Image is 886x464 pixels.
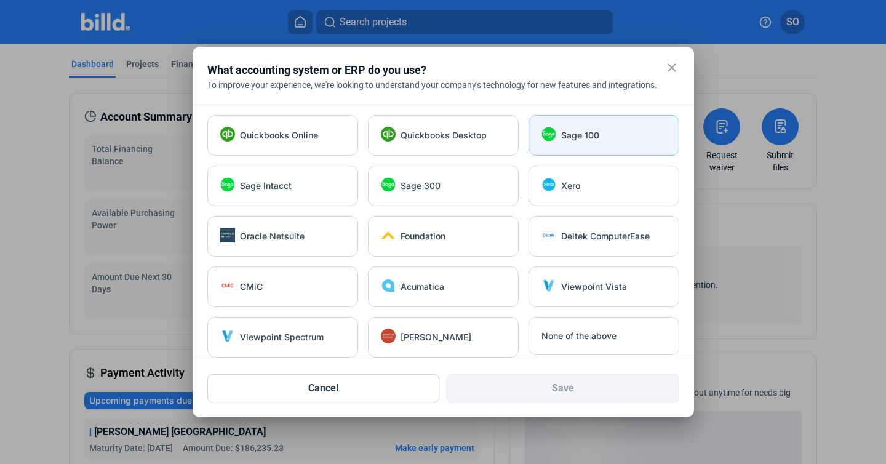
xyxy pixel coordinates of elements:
[401,331,471,343] span: [PERSON_NAME]
[561,281,627,293] span: Viewpoint Vista
[240,129,318,142] span: Quickbooks Online
[240,331,324,343] span: Viewpoint Spectrum
[207,374,440,402] button: Cancel
[401,230,445,242] span: Foundation
[207,62,649,79] div: What accounting system or ERP do you use?
[401,180,441,192] span: Sage 300
[561,129,599,142] span: Sage 100
[240,281,263,293] span: CMiC
[561,180,580,192] span: Xero
[207,79,679,91] div: To improve your experience, we're looking to understand your company's technology for new feature...
[240,180,292,192] span: Sage Intacct
[240,230,305,242] span: Oracle Netsuite
[664,60,679,75] mat-icon: close
[401,281,444,293] span: Acumatica
[401,129,487,142] span: Quickbooks Desktop
[447,374,679,402] button: Save
[561,230,650,242] span: Deltek ComputerEase
[541,330,617,342] span: None of the above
